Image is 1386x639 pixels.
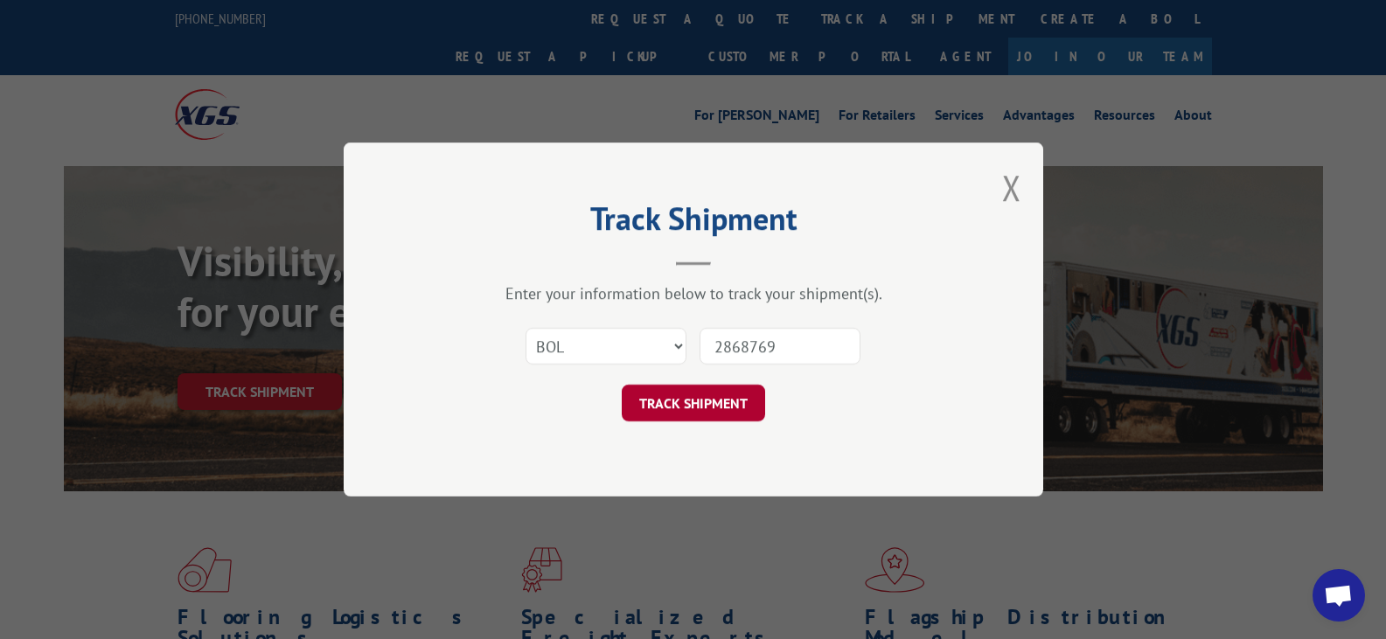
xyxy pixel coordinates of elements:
div: Open chat [1313,569,1365,622]
div: Enter your information below to track your shipment(s). [431,283,956,303]
h2: Track Shipment [431,206,956,240]
input: Number(s) [700,328,860,365]
button: TRACK SHIPMENT [622,385,765,421]
button: Close modal [1002,164,1021,211]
